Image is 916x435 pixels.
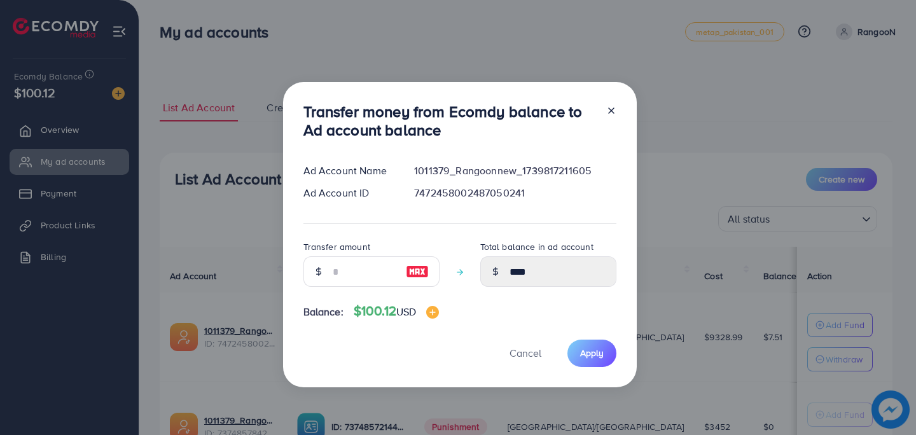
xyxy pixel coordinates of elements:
span: Cancel [510,346,541,360]
label: Total balance in ad account [480,240,593,253]
div: 1011379_Rangoonnew_1739817211605 [404,163,626,178]
button: Cancel [494,340,557,367]
span: Apply [580,347,604,359]
label: Transfer amount [303,240,370,253]
h3: Transfer money from Ecomdy balance to Ad account balance [303,102,596,139]
img: image [406,264,429,279]
button: Apply [567,340,616,367]
span: Balance: [303,305,343,319]
span: USD [396,305,416,319]
div: Ad Account ID [293,186,405,200]
div: 7472458002487050241 [404,186,626,200]
h4: $100.12 [354,303,440,319]
img: image [426,306,439,319]
div: Ad Account Name [293,163,405,178]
